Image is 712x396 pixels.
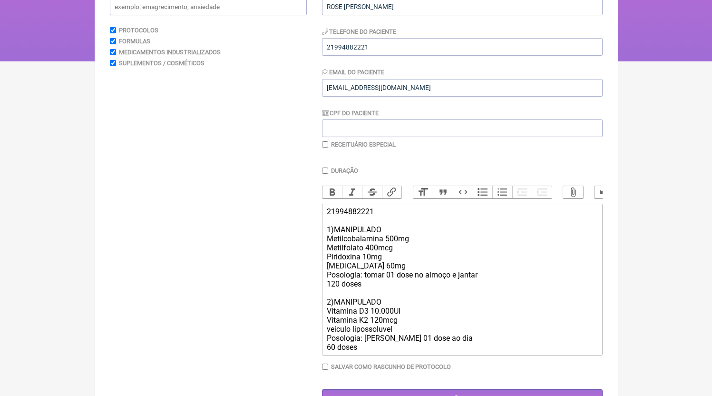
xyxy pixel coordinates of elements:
button: Quote [433,186,453,198]
button: Code [453,186,473,198]
label: CPF do Paciente [322,109,379,117]
label: Suplementos / Cosméticos [119,59,205,67]
button: Numbers [492,186,512,198]
label: Email do Paciente [322,69,385,76]
div: 21994882221 1)MANIPULADO Metilcobalamina 500mg Metilfolato 400mcg Piridoxina 10mg [MEDICAL_DATA] ... [327,207,597,352]
button: Undo [595,186,614,198]
label: Receituário Especial [331,141,396,148]
button: Bullets [473,186,493,198]
button: Attach Files [563,186,583,198]
button: Link [382,186,402,198]
button: Increase Level [532,186,552,198]
button: Bold [322,186,342,198]
button: Strikethrough [362,186,382,198]
label: Telefone do Paciente [322,28,397,35]
label: Duração [331,167,358,174]
label: Medicamentos Industrializados [119,49,221,56]
label: Protocolos [119,27,158,34]
button: Italic [342,186,362,198]
button: Heading [413,186,433,198]
label: Salvar como rascunho de Protocolo [331,363,451,370]
button: Decrease Level [512,186,532,198]
label: Formulas [119,38,150,45]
